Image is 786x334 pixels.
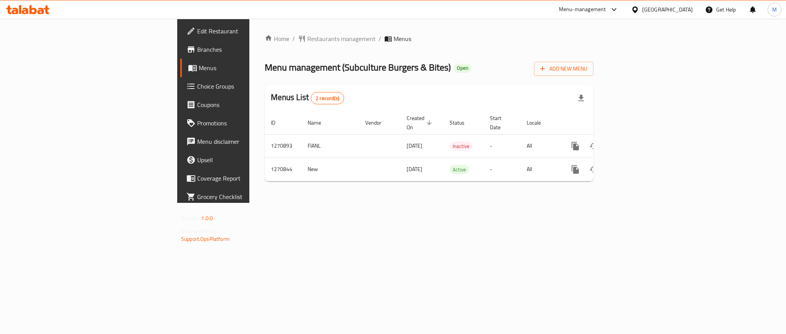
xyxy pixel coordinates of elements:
span: Name [308,118,331,127]
a: Branches [180,40,308,59]
button: Change Status [585,160,603,179]
table: enhanced table [265,111,646,181]
h2: Menus List [271,92,344,104]
span: ID [271,118,285,127]
span: Start Date [490,114,511,132]
a: Support.OpsPlatform [181,234,230,244]
a: Menu disclaimer [180,132,308,151]
nav: breadcrumb [265,34,593,43]
li: / [379,34,381,43]
span: Coupons [197,100,302,109]
th: Actions [560,111,646,135]
div: Total records count [311,92,344,104]
span: Choice Groups [197,82,302,91]
span: Version: [181,213,200,223]
button: more [566,160,585,179]
span: Branches [197,45,302,54]
span: Coverage Report [197,174,302,183]
span: Menu management ( ⁠Subculture Burgers & Bites ) [265,59,451,76]
span: Restaurants management [307,34,376,43]
a: Upsell [180,151,308,169]
a: Coupons [180,95,308,114]
a: Edit Restaurant [180,22,308,40]
span: Grocery Checklist [197,192,302,201]
span: Menu disclaimer [197,137,302,146]
span: Created On [407,114,434,132]
span: Edit Restaurant [197,26,302,36]
div: Menu-management [559,5,606,14]
span: 2 record(s) [311,95,344,102]
div: Export file [572,89,590,107]
span: M [772,5,777,14]
td: New [302,158,359,181]
span: Menus [394,34,411,43]
span: Locale [527,118,551,127]
div: [GEOGRAPHIC_DATA] [642,5,693,14]
td: All [521,134,560,158]
span: [DATE] [407,164,422,174]
a: Menus [180,59,308,77]
button: Add New Menu [534,62,593,76]
span: Menus [199,63,302,72]
span: Active [450,165,469,174]
td: - [484,134,521,158]
a: Coverage Report [180,169,308,188]
span: Vendor [365,118,391,127]
td: All [521,158,560,181]
button: Change Status [585,137,603,155]
span: Status [450,118,475,127]
span: Promotions [197,118,302,128]
td: - [484,158,521,181]
a: Grocery Checklist [180,188,308,206]
button: more [566,137,585,155]
span: Add New Menu [540,64,587,74]
span: Inactive [450,142,473,151]
a: Choice Groups [180,77,308,95]
td: FIANL [302,134,359,158]
span: 1.0.0 [201,213,213,223]
span: [DATE] [407,141,422,151]
a: Promotions [180,114,308,132]
span: Open [454,65,471,71]
a: Restaurants management [298,34,376,43]
span: Upsell [197,155,302,165]
span: Get support on: [181,226,216,236]
div: Open [454,64,471,73]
